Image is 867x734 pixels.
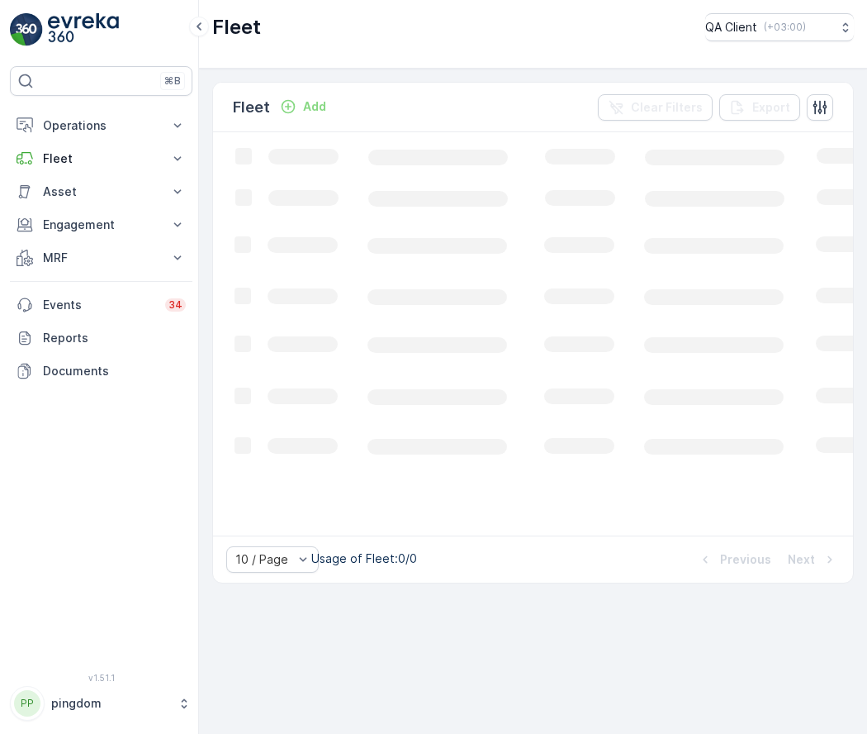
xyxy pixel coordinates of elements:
[48,13,119,46] img: logo_light-DOdMpM7g.png
[43,117,159,134] p: Operations
[10,288,192,322] a: Events34
[764,21,806,34] p: ( +03:00 )
[10,355,192,388] a: Documents
[233,96,270,119] p: Fleet
[10,13,43,46] img: logo
[10,175,192,208] button: Asset
[10,208,192,241] button: Engagement
[10,142,192,175] button: Fleet
[10,322,192,355] a: Reports
[168,298,182,312] p: 34
[43,363,186,379] p: Documents
[43,183,159,200] p: Asset
[51,695,169,712] p: pingdom
[303,98,326,115] p: Add
[164,74,181,88] p: ⌘B
[10,686,192,721] button: PPpingdom
[705,13,854,41] button: QA Client(+03:00)
[788,551,815,568] p: Next
[705,19,757,36] p: QA Client
[598,94,713,121] button: Clear Filters
[10,241,192,274] button: MRF
[212,14,261,41] p: Fleet
[43,150,159,167] p: Fleet
[43,330,186,346] p: Reports
[43,217,159,233] p: Engagement
[786,550,840,570] button: Next
[752,99,790,116] p: Export
[10,109,192,142] button: Operations
[43,297,155,313] p: Events
[719,94,800,121] button: Export
[14,690,40,717] div: PP
[311,550,417,567] p: Usage of Fleet : 0/0
[720,551,771,568] p: Previous
[631,99,703,116] p: Clear Filters
[10,673,192,683] span: v 1.51.1
[273,97,333,117] button: Add
[695,550,773,570] button: Previous
[43,250,159,266] p: MRF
